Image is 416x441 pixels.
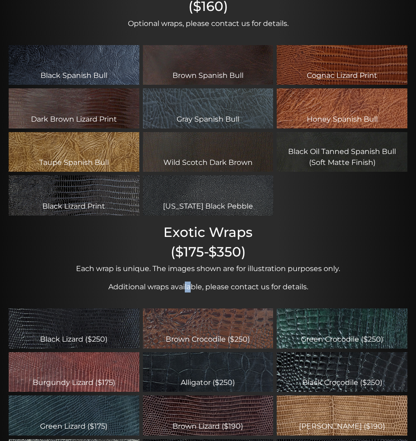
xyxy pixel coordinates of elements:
div: Dark Brown Lizard Print [9,88,139,128]
div: Cognac Lizard Print [277,45,407,85]
div: Black Spanish Bull [9,45,139,85]
div: [US_STATE] Black Pebble [143,175,274,215]
div: Honey Spanish Bull [277,88,407,128]
div: [PERSON_NAME] ($190) [277,395,407,436]
div: Brown Lizard ($190) [143,395,274,436]
div: Green Lizard ($175) [9,395,139,436]
div: Black Lizard Print [9,175,139,215]
div: Brown Crocodile ($250) [143,308,274,349]
div: Black Oil Tanned Spanish Bull (Soft Matte Finish) [277,132,407,172]
div: Gray Spanish Bull [143,88,274,128]
div: Alligator ($250) [143,352,274,392]
div: Wild Scotch Dark Brown [143,132,274,172]
div: Black Lizard ($250) [9,308,139,349]
div: Brown Spanish Bull [143,45,274,85]
div: Burgundy Lizard ($175) [9,352,139,392]
div: Black Crocodile ($250) [277,352,407,392]
div: Green Crocodile ($250) [277,308,407,349]
div: Taupe Spanish Bull [9,132,139,172]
